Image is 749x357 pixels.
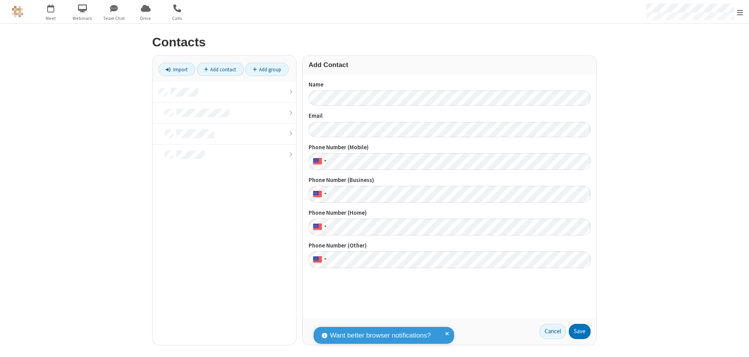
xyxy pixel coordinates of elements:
span: Meet [36,15,66,22]
a: Add group [245,63,289,76]
label: Phone Number (Mobile) [309,143,591,152]
label: Name [309,80,591,89]
h3: Add Contact [309,61,591,69]
label: Phone Number (Business) [309,176,591,185]
span: Drive [131,15,160,22]
span: Team Chat [99,15,129,22]
img: QA Selenium DO NOT DELETE OR CHANGE [12,6,23,18]
h2: Contacts [152,35,597,49]
span: Webinars [68,15,97,22]
div: United States: + 1 [309,251,329,268]
label: Email [309,111,591,120]
span: Want better browser notifications? [330,330,431,341]
iframe: Chat [729,337,743,352]
a: Import [158,63,195,76]
span: Calls [163,15,192,22]
div: United States: + 1 [309,153,329,170]
div: United States: + 1 [309,186,329,203]
label: Phone Number (Other) [309,241,591,250]
a: Cancel [540,324,566,339]
a: Add contact [197,63,244,76]
button: Save [569,324,591,339]
div: United States: + 1 [309,219,329,235]
label: Phone Number (Home) [309,209,591,217]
